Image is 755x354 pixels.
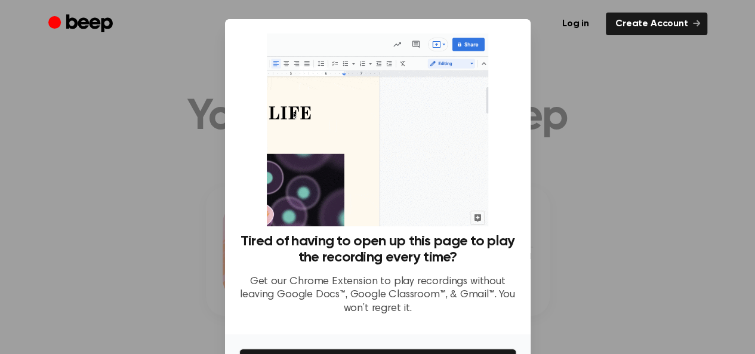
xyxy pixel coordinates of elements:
[239,275,516,316] p: Get our Chrome Extension to play recordings without leaving Google Docs™, Google Classroom™, & Gm...
[239,233,516,266] h3: Tired of having to open up this page to play the recording every time?
[267,33,488,226] img: Beep extension in action
[553,13,599,35] a: Log in
[606,13,707,35] a: Create Account
[48,13,116,36] a: Beep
